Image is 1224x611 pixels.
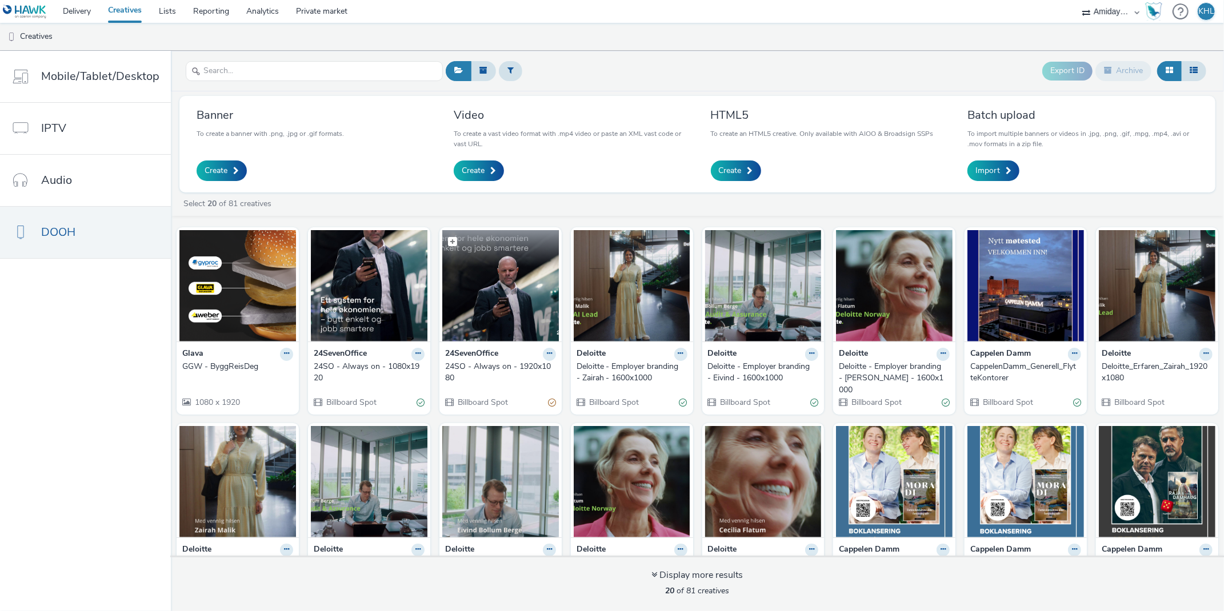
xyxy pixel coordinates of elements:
a: Deloitte_Erfaren_Zairah_1920x1080 [1102,361,1213,384]
h3: Batch upload [967,107,1198,123]
strong: Deloitte [1102,348,1131,361]
h3: HTML5 [711,107,934,123]
img: Deloitte_Erfaren_Eivind_1080x1920 visual [442,426,559,537]
div: Valid [417,397,425,409]
img: GGW - ByggReisDeg visual [179,230,296,341]
span: Billboard Spot [982,397,1033,408]
strong: Glava [182,348,203,361]
img: Deloitte_Erfaren_Cecilia_1920x1080 visual [574,426,690,537]
button: Table [1181,61,1206,81]
a: 24SO - Always on - 1920x1080 [445,361,556,384]
div: Valid [679,397,687,409]
div: Partially valid [548,397,556,409]
a: Deloitte - Employer branding - Eivind - 1600x1000 [708,361,819,384]
a: Create [711,160,761,181]
img: Deloitte_Erfaren_Zairah_1920x1080 visual [1099,230,1215,341]
strong: 24SevenOffice [445,348,498,361]
div: 24SO - Always on - 1080x1920 [314,361,420,384]
span: Create [462,165,485,176]
img: Video_Kismat_1080x1920 visual [1099,426,1215,537]
img: Deloitte - Employer branding - Eivind - 1600x1000 visual [705,230,822,341]
img: Deloitte - Employer branding - Cecilia - 1600x1000 visual [836,230,953,341]
div: Valid [810,397,818,409]
a: GGW - ByggReisDeg [182,361,293,372]
span: IPTV [41,120,66,136]
strong: 20 [207,198,217,209]
strong: Deloitte [314,544,343,557]
a: CappelenDamm_Generell_FlytteKontorer [970,361,1081,384]
strong: Deloitte [182,544,211,557]
span: Import [975,165,1000,176]
span: Billboard Spot [1113,397,1165,408]
div: Display more results [652,569,743,582]
div: 24SO - Always on - 1920x1080 [445,361,551,384]
a: Import [967,160,1019,181]
span: Create [719,165,742,176]
h3: Video [454,107,685,123]
img: Deloitte_Erfaren_Cecilia_1080x1920 visual [705,426,822,537]
div: Deloitte_Erfaren_Zairah_1920x1080 [1102,361,1208,384]
img: dooh [6,31,17,43]
img: Deloitte_Erfaren_Eivind_ 1920x1080 visual [311,426,427,537]
img: Deloitte_Erfaren_Zairah_1080x1920 visual [179,426,296,537]
strong: Cappelen Damm [839,544,899,557]
a: Select of 81 creatives [182,198,276,209]
span: Create [205,165,227,176]
img: 24SO - Always on - 1080x1920 visual [311,230,427,341]
div: GGW - ByggReisDeg [182,361,289,372]
strong: 24SevenOffice [314,348,367,361]
p: To create an HTML5 creative. Only available with AIOO & Broadsign SSPs [711,128,934,139]
a: 24SO - Always on - 1080x1920 [314,361,425,384]
p: To create a vast video format with .mp4 video or paste an XML vast code or vast URL. [454,128,685,149]
div: Deloitte - Employer branding - Zairah - 1600x1000 [577,361,683,384]
button: Grid [1157,61,1182,81]
strong: Deloitte [577,348,606,361]
span: Billboard Spot [325,397,377,408]
div: Deloitte - Employer branding - Eivind - 1600x1000 [708,361,814,384]
strong: Cappelen Damm [970,348,1031,361]
strong: Cappelen Damm [1102,544,1162,557]
a: Deloitte - Employer branding - [PERSON_NAME] - 1600x1000 [839,361,950,396]
strong: Deloitte [445,544,474,557]
img: 24SO - Always on - 1920x1080 visual [442,230,559,341]
img: Banner_Mora di_1080x1920 visual [967,426,1084,537]
a: Create [454,160,504,181]
span: Billboard Spot [588,397,639,408]
img: CappelenDamm_Generell_FlytteKontorer visual [967,230,1084,341]
div: CappelenDamm_Generell_FlytteKontorer [970,361,1077,384]
span: DOOH [41,224,75,240]
div: Valid [1073,397,1081,409]
span: 1080 x 1920 [194,397,240,408]
span: Billboard Spot [719,397,771,408]
span: Billboard Spot [850,397,902,408]
p: To import multiple banners or videos in .jpg, .png, .gif, .mpg, .mp4, .avi or .mov formats in a z... [967,128,1198,149]
strong: Deloitte [839,348,868,361]
strong: Deloitte [708,544,737,557]
h3: Banner [197,107,344,123]
span: Billboard Spot [457,397,508,408]
span: Mobile/Tablet/Desktop [41,68,159,85]
strong: Cappelen Damm [970,544,1031,557]
span: Audio [41,172,72,188]
button: Archive [1095,61,1151,81]
img: Deloitte - Employer branding - Zairah - 1600x1000 visual [574,230,690,341]
div: Deloitte - Employer branding - [PERSON_NAME] - 1600x1000 [839,361,945,396]
strong: 20 [666,585,675,596]
span: of 81 creatives [666,585,730,596]
strong: Deloitte [708,348,737,361]
div: KHL [1198,3,1214,20]
div: Valid [942,397,950,409]
input: Search... [186,61,443,81]
p: To create a banner with .png, .jpg or .gif formats. [197,128,344,139]
button: Export ID [1042,62,1093,80]
a: Deloitte - Employer branding - Zairah - 1600x1000 [577,361,687,384]
img: undefined Logo [3,5,47,19]
a: Create [197,160,247,181]
img: Hawk Academy [1145,2,1162,21]
a: Hawk Academy [1145,2,1167,21]
strong: Deloitte [577,544,606,557]
img: Video_Mora di_1080x1920 visual [836,426,953,537]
